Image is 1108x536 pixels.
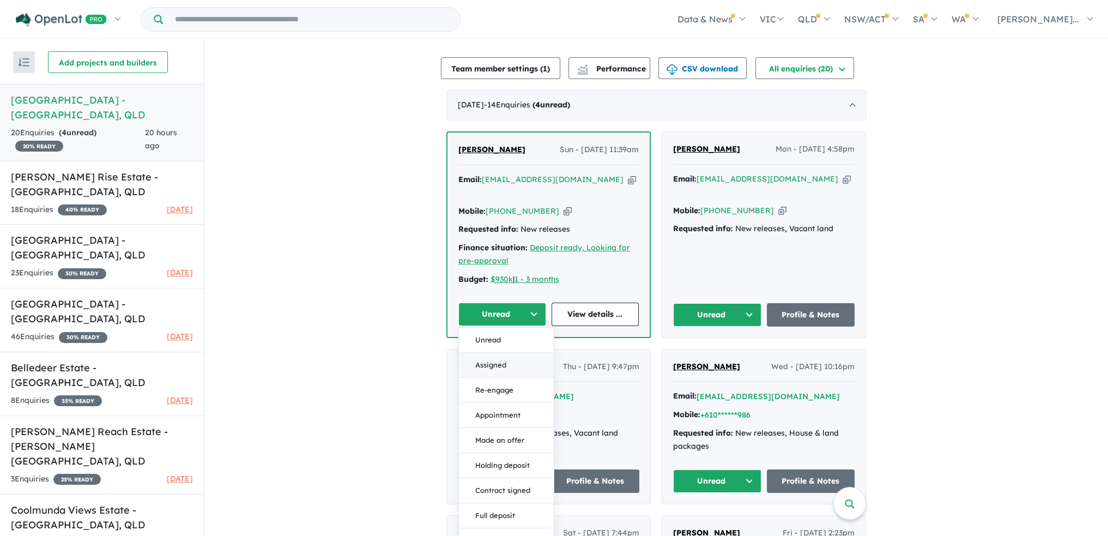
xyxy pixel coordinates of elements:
[458,224,518,234] strong: Requested info:
[167,268,193,278] span: [DATE]
[673,143,740,156] a: [PERSON_NAME]
[458,273,639,286] div: |
[11,93,193,122] h5: [GEOGRAPHIC_DATA] - [GEOGRAPHIC_DATA] , QLD
[167,474,193,484] span: [DATE]
[673,469,761,493] button: Unread
[458,144,525,154] span: [PERSON_NAME]
[11,424,193,468] h5: [PERSON_NAME] Reach Estate - [PERSON_NAME][GEOGRAPHIC_DATA] , QLD
[11,360,193,390] h5: Belledeer Estate - [GEOGRAPHIC_DATA] , QLD
[484,100,570,110] span: - 14 Enquir ies
[997,14,1079,25] span: [PERSON_NAME]...
[54,395,102,406] span: 35 % READY
[673,144,740,154] span: [PERSON_NAME]
[458,427,639,440] div: New releases, Vacant land
[778,205,786,216] button: Copy
[673,224,733,233] strong: Requested info:
[564,206,572,217] button: Copy
[458,469,546,493] button: Unread
[458,303,546,326] button: Unread
[673,362,740,371] span: [PERSON_NAME]
[459,377,554,402] button: Re-engage
[165,8,458,31] input: Try estate name, suburb, builder or developer
[48,51,168,73] button: Add projects and builders
[486,206,559,216] a: [PHONE_NUMBER]
[11,503,193,532] h5: Coolmunda Views Estate - [GEOGRAPHIC_DATA] , QLD
[458,428,518,438] strong: Requested info:
[535,100,540,110] span: 4
[11,473,101,486] div: 3 Enquir ies
[59,128,96,137] strong: ( unread)
[771,360,855,374] span: Wed - [DATE] 10:16pm
[482,174,623,184] a: [EMAIL_ADDRESS][DOMAIN_NAME]
[658,57,747,79] button: CSV download
[458,391,481,401] strong: Email:
[700,206,774,215] a: [PHONE_NUMBER]
[543,64,547,74] span: 1
[458,274,488,284] strong: Budget:
[458,360,525,374] a: [PERSON_NAME]
[697,174,838,184] a: [EMAIL_ADDRESS][DOMAIN_NAME]
[673,409,700,419] strong: Mobile:
[16,13,107,27] img: Openlot PRO Logo White
[673,391,697,401] strong: Email:
[673,427,855,453] div: New releases, House & land packages
[459,327,554,352] button: Unread
[458,243,630,266] a: Deposit ready, Looking for pre-approval
[579,64,646,74] span: Performance
[167,395,193,405] span: [DATE]
[628,174,636,185] button: Copy
[458,409,485,419] strong: Mobile:
[458,243,528,252] strong: Finance situation:
[673,206,700,215] strong: Mobile:
[673,174,697,184] strong: Email:
[11,267,106,280] div: 23 Enquir ies
[532,100,570,110] strong: ( unread)
[11,394,102,407] div: 8 Enquir ies
[11,170,193,199] h5: [PERSON_NAME] Rise Estate - [GEOGRAPHIC_DATA] , QLD
[19,58,29,67] img: sort.svg
[11,297,193,326] h5: [GEOGRAPHIC_DATA] - [GEOGRAPHIC_DATA] , QLD
[459,402,554,427] button: Appointment
[58,204,107,215] span: 40 % READY
[578,64,588,70] img: line-chart.svg
[145,128,177,150] span: 20 hours ago
[167,204,193,214] span: [DATE]
[458,143,525,156] a: [PERSON_NAME]
[552,303,639,326] a: View details ...
[568,57,650,79] button: Performance
[459,427,554,453] button: Made an offer
[843,173,851,185] button: Copy
[459,453,554,478] button: Holding deposit
[446,90,866,121] div: [DATE]
[755,57,854,79] button: All enquiries (20)
[459,503,554,528] button: Full deposit
[15,141,63,152] span: 20 % READY
[667,64,677,75] img: download icon
[563,360,639,374] span: Thu - [DATE] 9:47pm
[514,274,559,284] a: 1 - 3 months
[458,174,482,184] strong: Email:
[11,233,193,262] h5: [GEOGRAPHIC_DATA] - [GEOGRAPHIC_DATA] , QLD
[560,143,639,156] span: Sun - [DATE] 11:39am
[673,360,740,374] a: [PERSON_NAME]
[441,57,560,79] button: Team member settings (1)
[767,469,855,493] a: Profile & Notes
[11,127,145,153] div: 20 Enquir ies
[776,143,855,156] span: Mon - [DATE] 4:58pm
[167,332,193,341] span: [DATE]
[59,332,107,343] span: 30 % READY
[11,330,107,344] div: 46 Enquir ies
[53,474,101,485] span: 25 % READY
[458,223,639,236] div: New releases
[673,222,855,236] div: New releases, Vacant land
[58,268,106,279] span: 30 % READY
[458,206,486,216] strong: Mobile:
[62,128,66,137] span: 4
[697,391,840,402] button: [EMAIL_ADDRESS][DOMAIN_NAME]
[552,469,640,493] a: Profile & Notes
[767,303,855,327] a: Profile & Notes
[491,274,513,284] a: $930k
